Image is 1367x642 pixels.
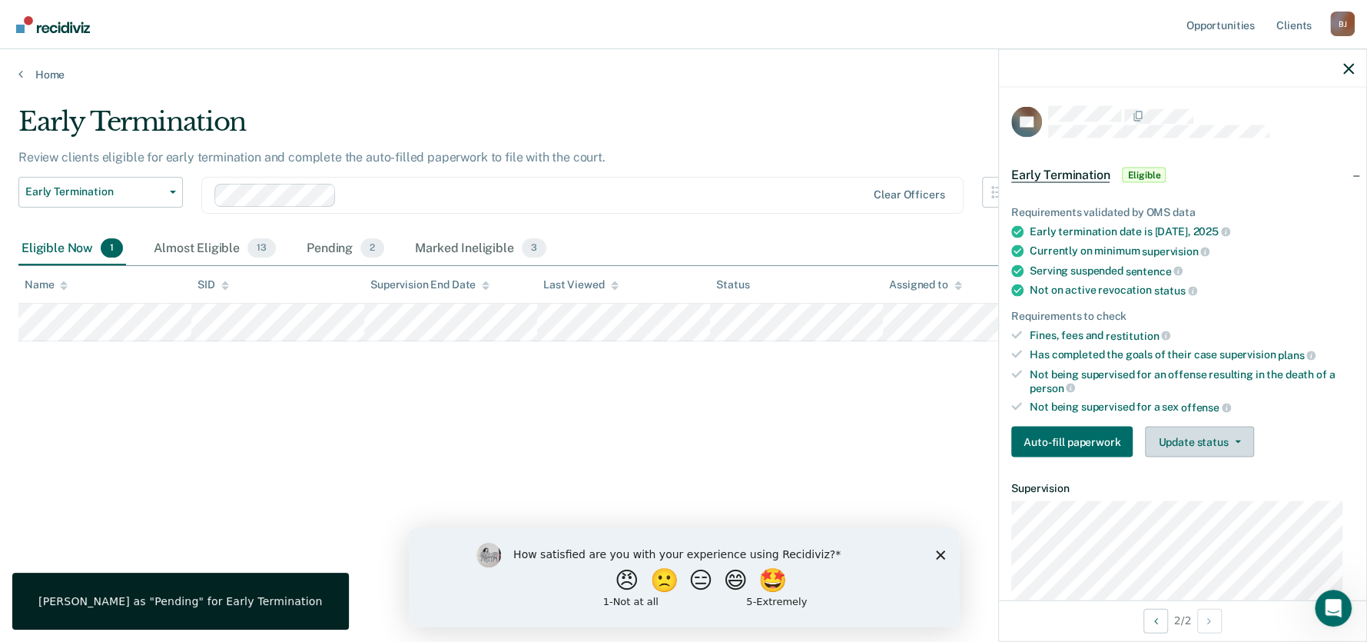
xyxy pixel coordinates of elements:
div: [PERSON_NAME] as "Pending" for Early Termination [38,594,323,608]
span: 1 [101,238,123,258]
span: supervision [1142,245,1209,258]
span: 3 [522,238,546,258]
div: Pending [304,232,387,266]
div: Name [25,278,68,291]
div: Status [716,278,749,291]
img: Recidiviz [16,16,90,33]
a: Home [18,68,1349,81]
button: Auto-fill paperwork [1011,427,1133,457]
span: restitution [1106,329,1170,341]
span: Eligible [1122,167,1166,182]
span: Early Termination [1011,167,1110,182]
div: Requirements to check [1011,310,1354,323]
span: plans [1278,349,1316,361]
div: Supervision End Date [370,278,489,291]
div: Assigned to [889,278,961,291]
div: Requirements validated by OMS data [1011,205,1354,218]
div: Last Viewed [543,278,618,291]
div: Currently on minimum [1030,244,1354,258]
div: Serving suspended [1030,264,1354,278]
div: 2 / 2 [999,600,1366,640]
iframe: Survey by Kim from Recidiviz [409,527,959,627]
a: Navigate to form link [1011,427,1139,457]
button: Previous Opportunity [1143,608,1168,633]
div: B J [1330,12,1355,36]
div: Has completed the goals of their case supervision [1030,348,1354,362]
div: Early termination date is [DATE], [1030,225,1354,238]
span: status [1154,284,1197,297]
div: Not being supervised for a sex [1030,401,1354,414]
div: Not being supervised for an offense resulting in the death of a [1030,368,1354,394]
button: Update status [1145,427,1253,457]
span: 13 [247,238,276,258]
div: Early Termination [18,106,1043,150]
span: offense [1181,401,1231,414]
button: Next Opportunity [1197,608,1222,633]
span: 2 [360,238,384,258]
div: Not on active revocation [1030,284,1354,298]
button: Profile dropdown button [1330,12,1355,36]
span: 2025 [1193,225,1229,238]
div: Fines, fees and [1030,328,1354,342]
div: SID [197,278,229,291]
div: Early TerminationEligible [999,150,1366,199]
div: Clear officers [874,188,944,201]
p: Review clients eligible for early termination and complete the auto-filled paperwork to file with... [18,150,606,165]
span: person [1030,381,1075,394]
div: Marked Ineligible [412,232,549,266]
span: sentence [1126,264,1183,277]
iframe: Intercom live chat [1315,590,1352,627]
div: Almost Eligible [151,232,279,266]
div: Eligible Now [18,232,126,266]
span: Early Termination [25,185,164,198]
dt: Supervision [1011,482,1354,495]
